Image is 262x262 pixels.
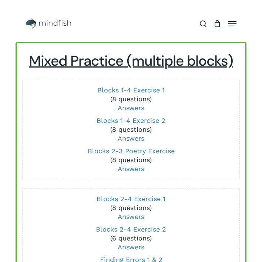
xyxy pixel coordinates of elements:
a: Answers [118,104,144,112]
p: (8 questions) [25,86,238,112]
a: Navigation Menu [228,20,236,27]
p: (8 questions) [25,194,238,221]
a: Answers [118,134,144,142]
a: Answers [118,165,144,173]
img: Mindfish Test Prep & Academics [26,18,71,29]
a: Blocks 2-4 Exercise 1 [97,195,165,203]
header: Main Menu [16,14,246,33]
u: Mixed Practice (multiple blocks) [29,52,233,70]
a: Blocks 1-4 Exercise 2 [97,117,165,124]
a: Blocks 1-4 Exercise 1 [97,86,165,94]
a: Cart [210,14,225,33]
iframe: Chatbot [94,207,252,252]
p: (6 questions) [25,225,238,252]
p: (8 questions) [25,116,238,143]
a: Blocks 2-3 Poetry Exercise [88,147,175,155]
p: (8 questions) [25,147,238,173]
